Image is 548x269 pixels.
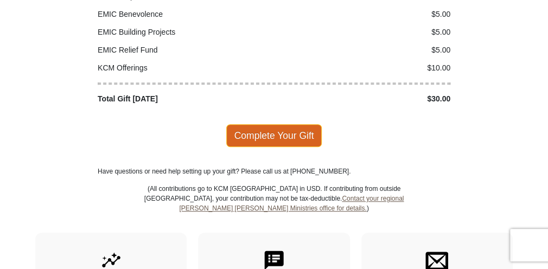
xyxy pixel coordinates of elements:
div: KCM Offerings [92,62,275,74]
div: $5.00 [274,44,456,56]
span: Complete Your Gift [226,124,322,147]
div: $30.00 [274,93,456,105]
div: Total Gift [DATE] [92,93,275,105]
div: $5.00 [274,27,456,38]
div: EMIC Relief Fund [92,44,275,56]
p: (All contributions go to KCM [GEOGRAPHIC_DATA] in USD. If contributing from outside [GEOGRAPHIC_D... [144,184,404,233]
div: $5.00 [274,9,456,20]
div: EMIC Building Projects [92,27,275,38]
div: EMIC Benevolence [92,9,275,20]
div: $10.00 [274,62,456,74]
p: Have questions or need help setting up your gift? Please call us at [PHONE_NUMBER]. [98,166,450,176]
